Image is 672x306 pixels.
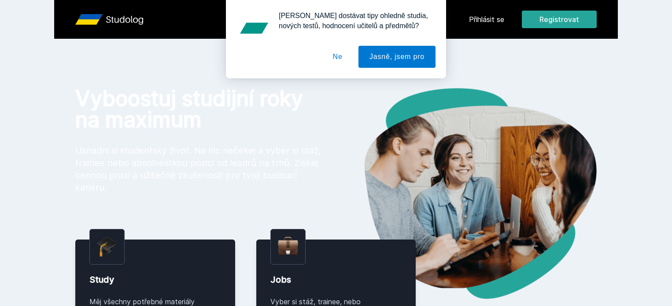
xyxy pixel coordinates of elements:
[75,144,322,194] p: Usnadni si studentský život. Na nic nečekej a vyber si stáž, trainee nebo absolvestkou pozici od ...
[75,88,322,130] h1: Vyboostuj studijní roky na maximum
[97,236,117,257] img: graduation-cap.png
[89,273,221,286] div: Study
[278,235,298,257] img: briefcase.png
[358,46,436,68] button: Jasně, jsem pro
[336,88,597,299] img: hero.png
[322,46,354,68] button: Ne
[236,11,272,46] img: notification icon
[270,273,402,286] div: Jobs
[272,11,436,31] div: [PERSON_NAME] dostávat tipy ohledně studia, nových testů, hodnocení učitelů a předmětů?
